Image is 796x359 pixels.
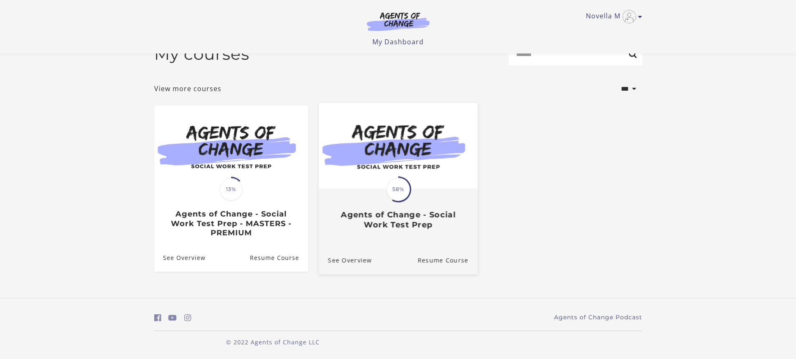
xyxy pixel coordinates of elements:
a: https://www.youtube.com/c/AgentsofChangeTestPrepbyMeaganMitchell (Open in a new window) [168,312,177,324]
a: My Dashboard [372,37,424,46]
a: https://www.instagram.com/agentsofchangeprep/ (Open in a new window) [184,312,191,324]
a: Toggle menu [586,10,638,23]
i: https://www.facebook.com/groups/aswbtestprep (Open in a new window) [154,314,161,322]
h2: My courses [154,44,249,64]
img: Agents of Change Logo [358,12,438,31]
a: Agents of Change - Social Work Test Prep - MASTERS - PREMIUM: Resume Course [249,244,308,271]
i: https://www.youtube.com/c/AgentsofChangeTestPrepbyMeaganMitchell (Open in a new window) [168,314,177,322]
a: Agents of Change Podcast [554,313,642,322]
a: Agents of Change - Social Work Test Prep: Resume Course [417,246,478,274]
a: https://www.facebook.com/groups/aswbtestprep (Open in a new window) [154,312,161,324]
h3: Agents of Change - Social Work Test Prep [328,210,468,229]
a: Agents of Change - Social Work Test Prep: See Overview [318,246,371,274]
span: 13% [220,178,242,201]
span: 58% [387,178,410,201]
p: © 2022 Agents of Change LLC [154,338,392,346]
h3: Agents of Change - Social Work Test Prep - MASTERS - PREMIUM [163,209,299,238]
a: Agents of Change - Social Work Test Prep - MASTERS - PREMIUM: See Overview [154,244,206,271]
i: https://www.instagram.com/agentsofchangeprep/ (Open in a new window) [184,314,191,322]
a: View more courses [154,84,221,94]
